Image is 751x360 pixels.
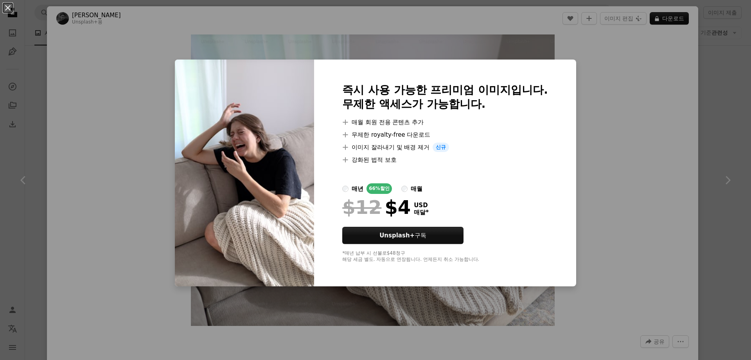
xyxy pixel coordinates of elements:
[411,184,422,194] div: 매월
[342,250,548,263] div: *매년 납부 시 선불로 $48 청구 해당 세금 별도. 자동으로 연장됩니다. 언제든지 취소 가능합니다.
[342,83,548,111] h2: 즉시 사용 가능한 프리미엄 이미지입니다. 무제한 액세스가 가능합니다.
[342,155,548,165] li: 강화된 법적 보호
[342,186,349,192] input: 매년66%할인
[342,143,548,152] li: 이미지 잘라내기 및 배경 제거
[352,184,363,194] div: 매년
[342,197,411,217] div: $4
[342,197,381,217] span: $12
[342,118,548,127] li: 매월 회원 전용 콘텐츠 추가
[401,186,408,192] input: 매월
[414,202,429,209] span: USD
[367,183,392,194] div: 66% 할인
[342,130,548,139] li: 무제한 royalty-free 다운로드
[433,143,449,152] span: 신규
[342,227,464,244] button: Unsplash+구독
[175,60,314,286] img: premium_photo-1664034645139-23f0bbffa0f4
[379,232,415,239] strong: Unsplash+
